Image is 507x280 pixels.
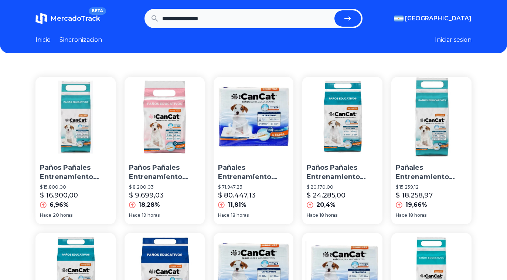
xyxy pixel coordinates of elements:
[35,36,51,44] a: Inicio
[40,190,78,200] p: $ 16.900,00
[35,13,47,24] img: MercadoTrack
[302,77,382,224] a: Paños Pañales Entrenamiento Perro Adhesivo 60x40 Cancat X50Paños Pañales Entrenamiento Perro Adhe...
[35,13,100,24] a: MercadoTrackBETA
[320,212,337,218] span: 18 horas
[129,163,200,182] p: Paños Pañales Entrenamiento Perros 60x60 Cancat X10
[218,163,289,182] p: Pañales Entrenamiento Perros Paños Adhesivo Cancat 100 Un.
[40,163,111,182] p: Paños Pañales Entrenamiento Perros 20 Unid. Pet Cancat 60x40
[59,36,102,44] a: Sincronizacion
[396,190,433,200] p: $ 18.258,97
[53,212,72,218] span: 20 horas
[316,200,336,209] p: 20,4%
[405,14,472,23] span: [GEOGRAPHIC_DATA]
[307,163,378,182] p: Paños Pañales Entrenamiento Perro Adhesivo 60x40 Cancat X50
[40,212,51,218] span: Hace
[139,200,160,209] p: 18,28%
[35,77,116,224] a: Paños Pañales Entrenamiento Perros 20 Unid. Pet Cancat 60x40Paños Pañales Entrenamiento Perros 20...
[435,36,472,44] button: Iniciar sesion
[231,212,249,218] span: 18 horas
[129,184,200,190] p: $ 8.200,03
[394,16,404,21] img: Argentina
[35,77,116,157] img: Paños Pañales Entrenamiento Perros 20 Unid. Pet Cancat 60x40
[40,184,111,190] p: $ 15.800,00
[218,212,229,218] span: Hace
[391,77,472,224] a: Pañales Entrenamiento Perros Paños Adhesivo Cancat 20 Un.Pañales Entrenamiento Perros Paños Adhes...
[214,77,294,224] a: Pañales Entrenamiento Perros Paños Adhesivo Cancat 100 Un.Pañales Entrenamiento Perros Paños Adhe...
[218,190,256,200] p: $ 80.447,13
[307,184,378,190] p: $ 20.170,00
[396,212,407,218] span: Hace
[405,200,427,209] p: 19,66%
[391,77,472,157] img: Pañales Entrenamiento Perros Paños Adhesivo Cancat 20 Un.
[228,200,246,209] p: 11,81%
[307,212,318,218] span: Hace
[50,14,100,23] span: MercadoTrack
[125,77,205,157] img: Paños Pañales Entrenamiento Perros 60x60 Cancat X10
[129,212,140,218] span: Hace
[214,77,294,157] img: Pañales Entrenamiento Perros Paños Adhesivo Cancat 100 Un.
[409,212,426,218] span: 18 horas
[125,77,205,224] a: Paños Pañales Entrenamiento Perros 60x60 Cancat X10Paños Pañales Entrenamiento Perros 60x60 Canca...
[396,184,467,190] p: $ 15.259,12
[129,190,164,200] p: $ 9.699,03
[394,14,472,23] button: [GEOGRAPHIC_DATA]
[142,212,160,218] span: 19 horas
[302,77,382,157] img: Paños Pañales Entrenamiento Perro Adhesivo 60x40 Cancat X50
[89,7,106,15] span: BETA
[307,190,346,200] p: $ 24.285,00
[50,200,69,209] p: 6,96%
[218,184,289,190] p: $ 71.947,23
[396,163,467,182] p: Pañales Entrenamiento Perros Paños Adhesivo Cancat 20 Un.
